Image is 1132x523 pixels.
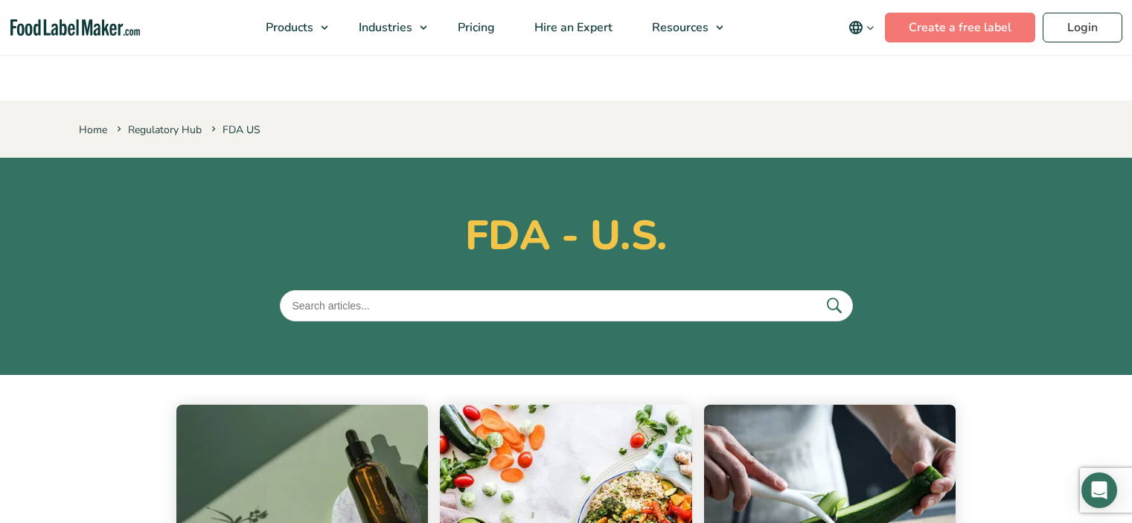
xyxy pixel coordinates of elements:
[128,123,202,137] a: Regulatory Hub
[1081,472,1117,508] div: Open Intercom Messenger
[79,211,1054,260] h1: FDA - U.S.
[1043,13,1122,42] a: Login
[261,19,315,36] span: Products
[354,19,414,36] span: Industries
[208,123,260,137] span: FDA US
[885,13,1035,42] a: Create a free label
[280,290,853,321] input: Search articles...
[79,123,107,137] a: Home
[453,19,496,36] span: Pricing
[530,19,614,36] span: Hire an Expert
[647,19,710,36] span: Resources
